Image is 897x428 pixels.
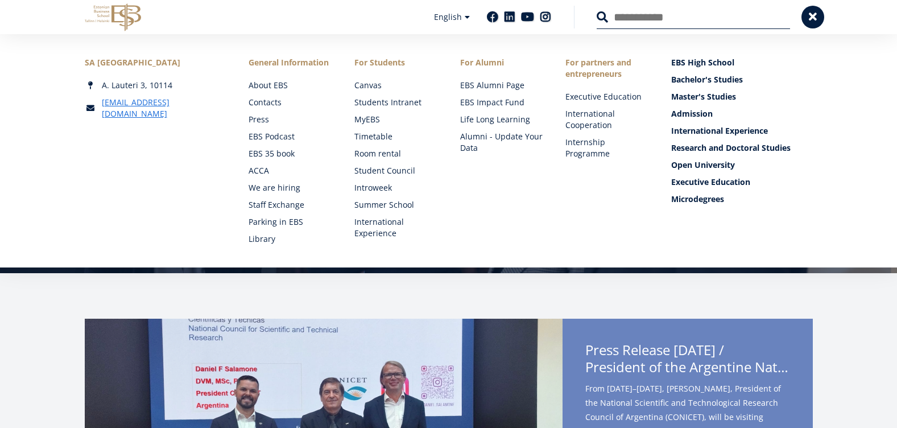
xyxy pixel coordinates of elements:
[354,114,437,125] a: MyEBS
[521,11,534,23] a: Youtube
[565,91,648,102] a: Executive Education
[671,142,813,154] a: Research and Doctoral Studies
[354,97,437,108] a: Students Intranet
[671,159,813,171] a: Open University
[460,131,543,154] a: Alumni - Update Your Data
[102,97,226,120] a: [EMAIL_ADDRESS][DOMAIN_NAME]
[249,80,332,91] a: About EBS
[354,165,437,176] a: Student Council
[249,148,332,159] a: EBS 35 book
[354,199,437,211] a: Summer School
[460,57,543,68] span: For Alumni
[249,131,332,142] a: EBS Podcast
[249,57,332,68] span: General Information
[565,137,648,159] a: Internship Programme
[504,11,515,23] a: Linkedin
[85,57,226,68] div: SA [GEOGRAPHIC_DATA]
[249,114,332,125] a: Press
[249,216,332,228] a: Parking in EBS
[540,11,551,23] a: Instagram
[354,57,437,68] a: For Students
[460,114,543,125] a: Life Long Learning
[354,148,437,159] a: Room rental
[585,359,790,376] span: President of the Argentine National Scientific Agency [PERSON_NAME] Visits [GEOGRAPHIC_DATA]
[671,108,813,120] a: Admission
[671,125,813,137] a: International Experience
[354,131,437,142] a: Timetable
[585,341,790,379] span: Press Release [DATE] /
[249,199,332,211] a: Staff Exchange
[487,11,498,23] a: Facebook
[565,108,648,131] a: International Cooperation
[249,182,332,194] a: We are hiring
[85,80,226,91] div: A. Lauteri 3, 10114
[249,97,332,108] a: Contacts
[671,57,813,68] a: EBS High School
[354,216,437,239] a: International Experience
[460,80,543,91] a: EBS Alumni Page
[460,97,543,108] a: EBS Impact Fund
[354,182,437,194] a: Introweek
[354,80,437,91] a: Canvas
[565,57,648,80] span: For partners and entrepreneurs
[671,176,813,188] a: Executive Education
[249,233,332,245] a: Library
[671,194,813,205] a: Microdegrees
[671,91,813,102] a: Master's Studies
[671,74,813,85] a: Bachelor's Studies
[249,165,332,176] a: ACCA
